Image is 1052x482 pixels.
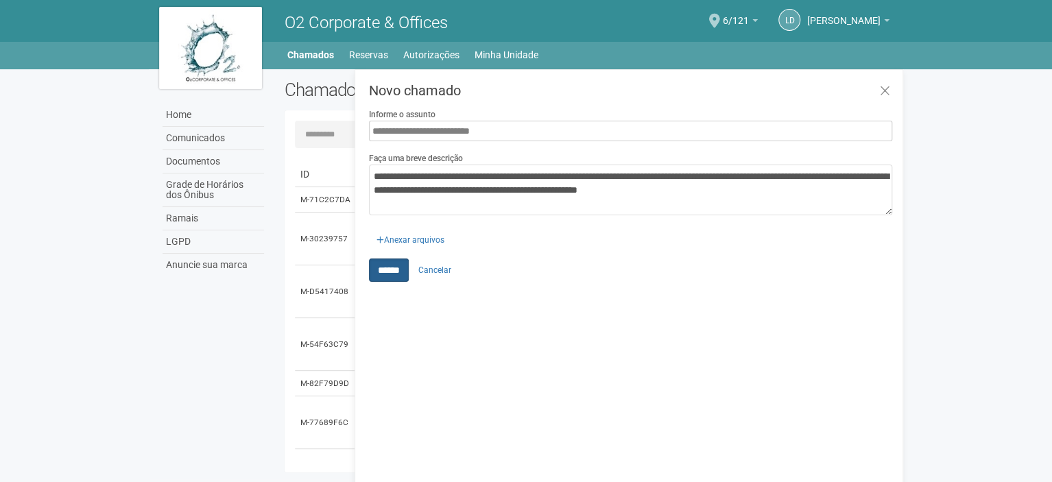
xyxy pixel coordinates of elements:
[369,108,435,121] label: Informe o assunto
[369,226,452,246] div: Anexar arquivos
[295,213,357,265] td: M-30239757
[369,152,463,165] label: Faça uma breve descrição
[285,80,526,100] h2: Chamados
[871,77,899,106] a: Fechar
[403,45,459,64] a: Autorizações
[723,17,758,28] a: 6/121
[163,173,264,207] a: Grade de Horários dos Ônibus
[475,45,538,64] a: Minha Unidade
[295,265,357,318] td: M-D5417408
[163,230,264,254] a: LGPD
[295,187,357,213] td: M-71C2C7DA
[778,9,800,31] a: LD
[295,318,357,371] td: M-54F63C79
[349,45,388,64] a: Reservas
[163,104,264,127] a: Home
[807,17,889,28] a: [PERSON_NAME]
[163,207,264,230] a: Ramais
[807,2,881,26] span: LEILA DIONIZIO COUTINHO
[411,260,459,280] a: Cancelar
[295,162,357,187] td: ID
[285,13,448,32] span: O2 Corporate & Offices
[163,127,264,150] a: Comunicados
[723,2,749,26] span: 6/121
[159,7,262,89] img: logo.jpg
[369,84,892,97] h3: Novo chamado
[287,45,334,64] a: Chamados
[163,254,264,276] a: Anuncie sua marca
[295,371,357,396] td: M-82F79D9D
[163,150,264,173] a: Documentos
[295,396,357,449] td: M-77689F6C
